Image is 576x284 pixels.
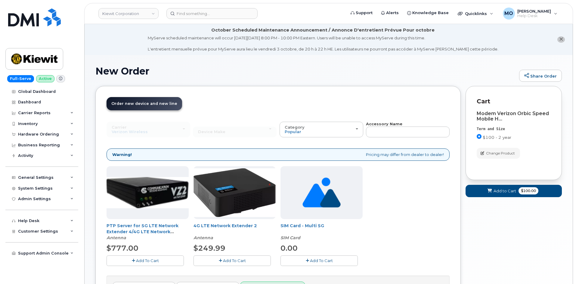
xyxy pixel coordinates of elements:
em: Antenna [194,235,213,240]
a: SIM Card - Multi 5G [280,223,324,228]
span: $100.00 [519,187,538,194]
span: Change Product [486,151,515,156]
div: Modem Verizon Orbic Speed Mobile H... [477,111,551,122]
strong: Warning! [112,152,132,157]
span: $249.99 [194,244,225,252]
a: Share Order [519,70,562,82]
img: 4glte_extender.png [194,168,276,217]
div: Pricing may differ from dealer to dealer! [107,148,450,161]
button: close notification [557,36,565,43]
button: Change Product [477,148,520,158]
em: SIM Card [280,235,300,240]
div: October Scheduled Maintenance Announcement / Annonce D'entretient Prévue Pour octobre [211,27,435,33]
a: PTP Server for 5G LTE Network Extender 4/4G LTE Network Extender 3 [107,223,178,240]
em: Antenna [107,235,126,240]
span: Category [285,125,305,130]
button: Add to Cart $100.00 [466,185,562,197]
span: $777.00 [107,244,138,252]
iframe: Messenger Launcher [550,258,571,279]
span: 0.00 [280,244,298,252]
span: Add To Cart [223,258,246,263]
div: Term and Size [477,127,551,132]
div: MyServe scheduled maintenance will occur [DATE][DATE] 8:00 PM - 10:00 PM Eastern. Users will be u... [148,35,498,52]
span: Order new device and new line [111,101,177,106]
span: Add to Cart [494,188,516,194]
button: Category Popular [280,122,363,137]
span: Popular [285,129,301,134]
div: SIM Card - Multi 5G [280,223,363,241]
span: Add To Cart [136,258,159,263]
p: Cart [477,97,551,106]
button: Add To Cart [194,255,271,266]
h1: New Order [95,66,516,76]
img: Casa_Sysem.png [107,177,189,208]
img: no_image_found-2caef05468ed5679b831cfe6fc140e25e0c280774317ffc20a367ab7fd17291e.png [302,166,341,219]
span: Add To Cart [310,258,333,263]
button: Add To Cart [280,255,358,266]
div: 4G LTE Network Extender 2 [194,223,276,241]
input: $100 - 2 year [477,134,482,139]
strong: Accessory Name [366,121,402,126]
button: Add To Cart [107,255,184,266]
span: $100 - 2 year [483,135,511,140]
a: 4G LTE Network Extender 2 [194,223,257,228]
div: PTP Server for 5G LTE Network Extender 4/4G LTE Network Extender 3 [107,223,189,241]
